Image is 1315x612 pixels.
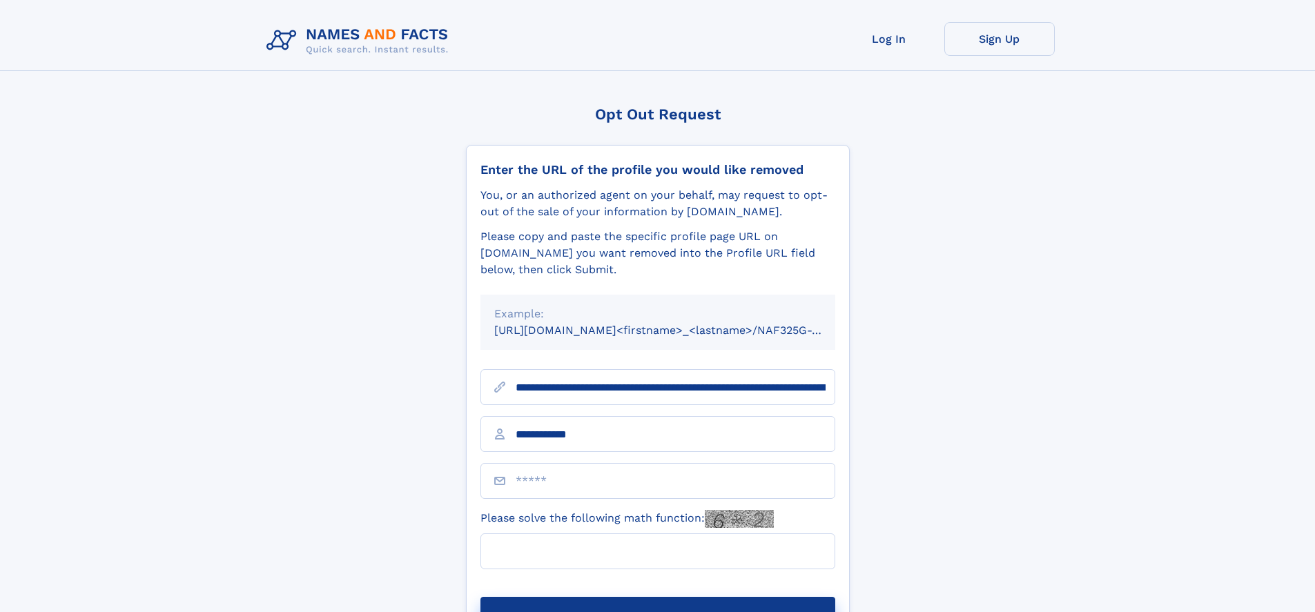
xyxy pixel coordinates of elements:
img: Logo Names and Facts [261,22,460,59]
div: Please copy and paste the specific profile page URL on [DOMAIN_NAME] you want removed into the Pr... [480,228,835,278]
div: Opt Out Request [466,106,850,123]
a: Sign Up [944,22,1055,56]
small: [URL][DOMAIN_NAME]<firstname>_<lastname>/NAF325G-xxxxxxxx [494,324,861,337]
label: Please solve the following math function: [480,510,774,528]
a: Log In [834,22,944,56]
div: You, or an authorized agent on your behalf, may request to opt-out of the sale of your informatio... [480,187,835,220]
div: Enter the URL of the profile you would like removed [480,162,835,177]
div: Example: [494,306,821,322]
